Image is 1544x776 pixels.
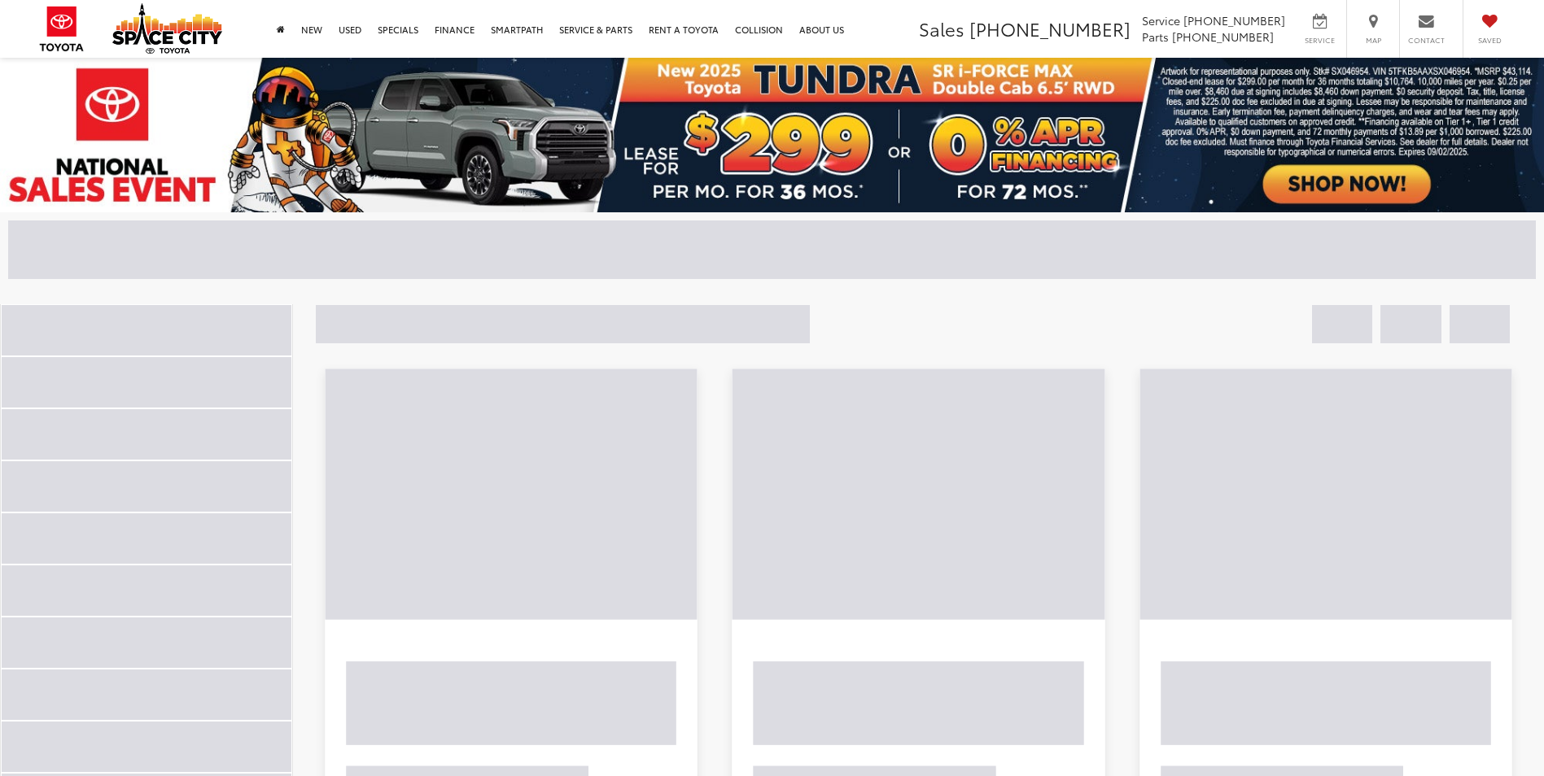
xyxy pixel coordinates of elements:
[1142,12,1180,28] span: Service
[1172,28,1274,45] span: [PHONE_NUMBER]
[1183,12,1285,28] span: [PHONE_NUMBER]
[919,15,964,41] span: Sales
[969,15,1131,41] span: [PHONE_NUMBER]
[112,3,222,54] img: Space City Toyota
[1408,35,1445,46] span: Contact
[1355,35,1391,46] span: Map
[1142,28,1169,45] span: Parts
[1301,35,1338,46] span: Service
[1472,35,1507,46] span: Saved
